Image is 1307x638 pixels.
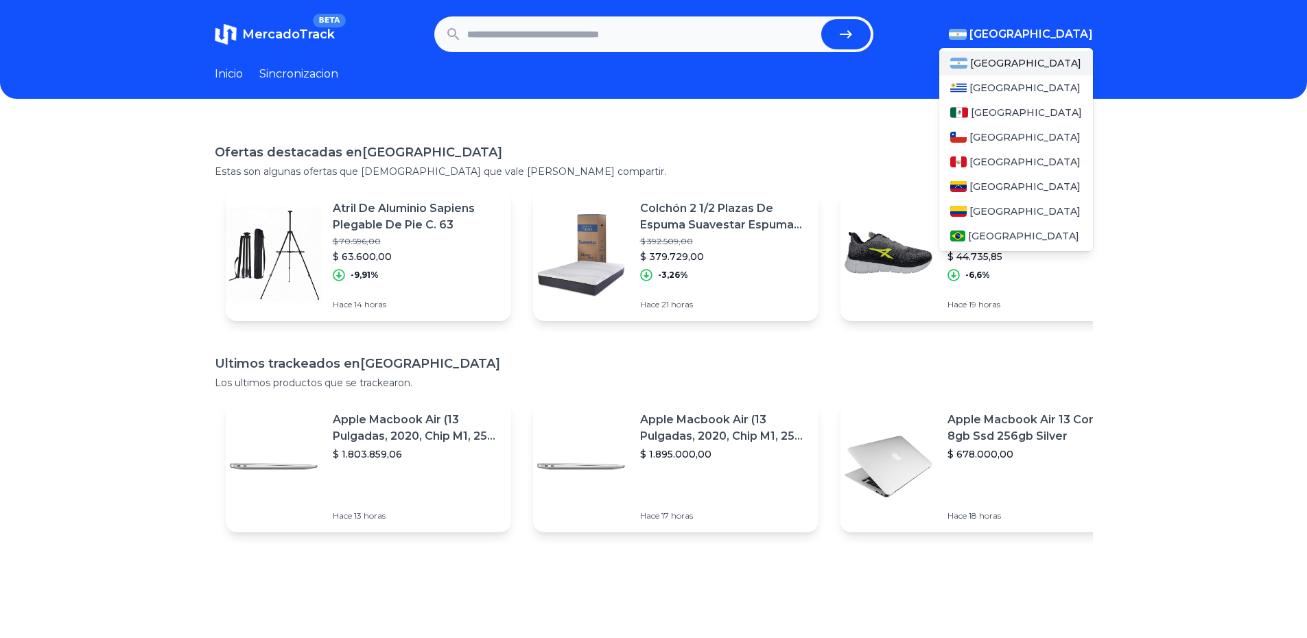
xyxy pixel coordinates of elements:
[950,82,967,93] img: Uruguay
[939,75,1093,100] a: Uruguay[GEOGRAPHIC_DATA]
[533,189,819,321] a: Featured imageColchón 2 1/2 Plazas De Espuma Suavestar Espuma En Caja Stress Free [PERSON_NAME] Y...
[939,150,1093,174] a: Peru[GEOGRAPHIC_DATA]
[840,189,1126,321] a: Featured imageZapatillas Hombre Athix Training [GEOGRAPHIC_DATA]$ 47.898,67$ 44.735,85-6,6%Hace 1...
[640,412,808,445] p: Apple Macbook Air (13 Pulgadas, 2020, Chip M1, 256 Gb De Ssd, 8 Gb De Ram) - Plata
[215,143,1093,162] h1: Ofertas destacadas en [GEOGRAPHIC_DATA]
[333,412,500,445] p: Apple Macbook Air (13 Pulgadas, 2020, Chip M1, 256 Gb De Ssd, 8 Gb De Ram) - Plata
[259,66,338,82] a: Sincronizacion
[658,270,688,281] p: -3,26%
[939,174,1093,199] a: Venezuela[GEOGRAPHIC_DATA]
[840,418,937,515] img: Featured image
[226,189,511,321] a: Featured imageAtril De Aluminio Sapiens Plegable De Pie C. 63$ 70.596,00$ 63.600,00-9,91%Hace 14 ...
[939,199,1093,224] a: Colombia[GEOGRAPHIC_DATA]
[640,447,808,461] p: $ 1.895.000,00
[969,81,1081,95] span: [GEOGRAPHIC_DATA]
[640,510,808,521] p: Hace 17 horas
[533,401,819,532] a: Featured imageApple Macbook Air (13 Pulgadas, 2020, Chip M1, 256 Gb De Ssd, 8 Gb De Ram) - Plata$...
[226,207,322,303] img: Featured image
[949,29,967,40] img: Argentina
[333,236,500,247] p: $ 70.596,00
[242,27,335,42] span: MercadoTrack
[333,510,500,521] p: Hace 13 horas
[351,270,379,281] p: -9,91%
[970,56,1081,70] span: [GEOGRAPHIC_DATA]
[969,155,1081,169] span: [GEOGRAPHIC_DATA]
[949,26,1093,43] button: [GEOGRAPHIC_DATA]
[640,299,808,310] p: Hace 21 horas
[640,236,808,247] p: $ 392.509,00
[950,181,967,192] img: Venezuela
[947,447,1115,461] p: $ 678.000,00
[226,418,322,515] img: Featured image
[333,250,500,263] p: $ 63.600,00
[968,229,1079,243] span: [GEOGRAPHIC_DATA]
[840,207,937,303] img: Featured image
[969,180,1081,193] span: [GEOGRAPHIC_DATA]
[950,132,967,143] img: Chile
[215,165,1093,178] p: Estas son algunas ofertas que [DEMOGRAPHIC_DATA] que vale [PERSON_NAME] compartir.
[215,376,1093,390] p: Los ultimos productos que se trackearon.
[226,401,511,532] a: Featured imageApple Macbook Air (13 Pulgadas, 2020, Chip M1, 256 Gb De Ssd, 8 Gb De Ram) - Plata$...
[950,58,968,69] img: Argentina
[950,206,967,217] img: Colombia
[640,250,808,263] p: $ 379.729,00
[939,125,1093,150] a: Chile[GEOGRAPHIC_DATA]
[939,100,1093,125] a: Mexico[GEOGRAPHIC_DATA]
[969,130,1081,144] span: [GEOGRAPHIC_DATA]
[840,401,1126,532] a: Featured imageApple Macbook Air 13 Core I5 8gb Ssd 256gb Silver$ 678.000,00Hace 18 horas
[947,412,1115,445] p: Apple Macbook Air 13 Core I5 8gb Ssd 256gb Silver
[939,51,1093,75] a: Argentina[GEOGRAPHIC_DATA]
[533,418,629,515] img: Featured image
[947,250,1115,263] p: $ 44.735,85
[215,354,1093,373] h1: Ultimos trackeados en [GEOGRAPHIC_DATA]
[313,14,345,27] span: BETA
[947,299,1115,310] p: Hace 19 horas
[950,107,968,118] img: Mexico
[969,204,1081,218] span: [GEOGRAPHIC_DATA]
[215,23,335,45] a: MercadoTrackBETA
[950,231,966,241] img: Brasil
[640,200,808,233] p: Colchón 2 1/2 Plazas De Espuma Suavestar Espuma En Caja Stress Free [PERSON_NAME] Y Negro 140cm X...
[969,26,1093,43] span: [GEOGRAPHIC_DATA]
[333,447,500,461] p: $ 1.803.859,06
[215,23,237,45] img: MercadoTrack
[939,224,1093,248] a: Brasil[GEOGRAPHIC_DATA]
[971,106,1082,119] span: [GEOGRAPHIC_DATA]
[333,299,500,310] p: Hace 14 horas
[215,66,243,82] a: Inicio
[947,510,1115,521] p: Hace 18 horas
[333,200,500,233] p: Atril De Aluminio Sapiens Plegable De Pie C. 63
[950,156,967,167] img: Peru
[533,207,629,303] img: Featured image
[965,270,990,281] p: -6,6%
